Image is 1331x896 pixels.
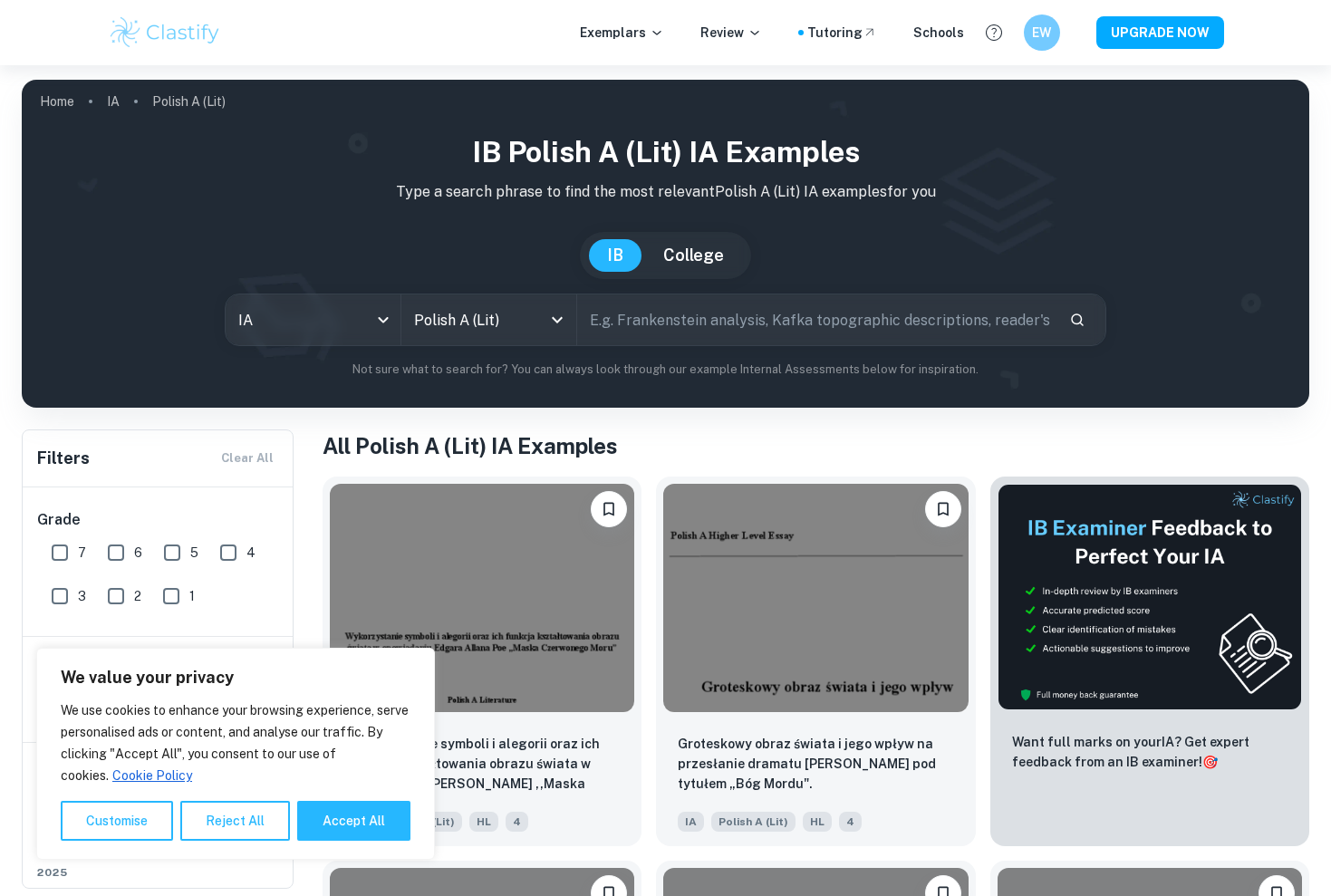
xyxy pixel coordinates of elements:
p: Type a search phrase to find the most relevant Polish A (Lit) IA examples for you [36,181,1295,203]
p: Exemplars [580,23,664,43]
span: 4 [839,812,862,832]
span: Polish A (Lit) [711,812,796,832]
span: 3 [78,586,86,606]
img: Clastify logo [108,14,223,51]
a: Schools [913,23,964,43]
a: BookmarkWykorzystanie symboli i alegorii oraz ich funkcja kształtowania obrazu świata w opowiadan... [323,477,641,846]
img: profile cover [22,80,1309,408]
button: Open [545,307,570,332]
h1: All Polish A (Lit) IA Examples [323,429,1309,462]
button: Search [1062,304,1093,335]
h6: EW [1031,23,1052,43]
img: Polish A (Lit) IA example thumbnail: Groteskowy obraz świata i jego wpływ na [663,484,968,712]
span: 5 [190,543,198,563]
button: College [645,239,742,272]
img: Polish A (Lit) IA example thumbnail: Wykorzystanie symboli i alegorii oraz ic [330,484,634,712]
div: We value your privacy [36,648,435,860]
span: HL [803,812,832,832]
button: IB [589,239,641,272]
button: Help and Feedback [979,17,1009,48]
h1: IB Polish A (Lit) IA examples [36,130,1295,174]
button: Reject All [180,801,290,841]
p: We value your privacy [61,667,410,689]
p: Review [700,23,762,43]
span: 6 [134,543,142,563]
button: Bookmark [925,491,961,527]
button: Bookmark [591,491,627,527]
p: Polish A (Lit) [152,92,226,111]
img: Thumbnail [998,484,1302,710]
input: E.g. Frankenstein analysis, Kafka topographic descriptions, reader's perception... [577,294,1054,345]
span: IA [678,812,704,832]
span: 4 [506,812,528,832]
span: 1 [189,586,195,606]
h6: Filters [37,446,90,471]
a: Cookie Policy [111,767,193,784]
p: Want full marks on your IA ? Get expert feedback from an IB examiner! [1012,732,1288,772]
span: 2 [134,586,141,606]
a: Tutoring [807,23,877,43]
div: IA [226,294,400,345]
a: IA [107,89,120,114]
a: Home [40,89,74,114]
p: Wykorzystanie symboli i alegorii oraz ich funkcja kształtowania obrazu świata w opowiadaniu Edgar... [344,734,620,795]
button: EW [1024,14,1060,51]
span: 4 [246,543,256,563]
p: Groteskowy obraz świata i jego wpływ na przesłanie dramatu Yasminy Rezy pod tytułem „Bóg Mordu". [678,734,953,794]
span: 🎯 [1202,755,1218,769]
button: UPGRADE NOW [1096,16,1224,49]
p: Not sure what to search for? You can always look through our example Internal Assessments below f... [36,361,1295,379]
h6: Grade [37,509,280,531]
p: We use cookies to enhance your browsing experience, serve personalised ads or content, and analys... [61,699,410,786]
span: 2025 [37,864,280,881]
a: ThumbnailWant full marks on yourIA? Get expert feedback from an IB examiner! [990,477,1309,846]
span: 7 [78,543,86,563]
button: Customise [61,801,173,841]
a: BookmarkGroteskowy obraz świata i jego wpływ na przesłanie dramatu Yasminy Rezy pod tytułem „Bóg ... [656,477,975,846]
button: Accept All [297,801,410,841]
span: HL [469,812,498,832]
